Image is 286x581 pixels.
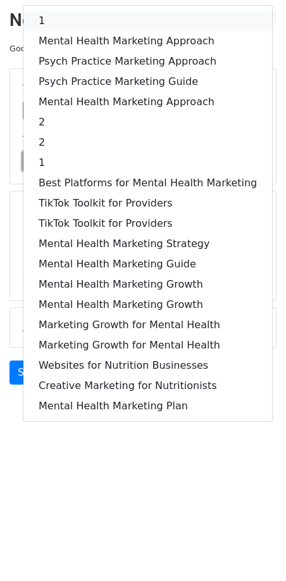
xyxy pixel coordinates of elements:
[9,10,277,31] h2: New Campaign
[23,335,272,355] a: Marketing Growth for Mental Health
[23,355,272,376] a: Websites for Nutrition Businesses
[23,112,272,132] a: 2
[223,520,286,581] iframe: Chat Widget
[23,72,272,92] a: Psych Practice Marketing Guide
[23,173,272,193] a: Best Platforms for Mental Health Marketing
[23,11,272,31] a: 1
[9,44,171,53] small: Google Sheet:
[23,92,272,112] a: Mental Health Marketing Approach
[23,193,272,214] a: TikTok Toolkit for Providers
[23,295,272,315] a: Mental Health Marketing Growth
[23,376,272,396] a: Creative Marketing for Nutritionists
[9,361,51,385] a: Send
[23,234,272,254] a: Mental Health Marketing Strategy
[23,132,272,153] a: 2
[23,214,272,234] a: TikTok Toolkit for Providers
[23,315,272,335] a: Marketing Growth for Mental Health
[23,274,272,295] a: Mental Health Marketing Growth
[23,254,272,274] a: Mental Health Marketing Guide
[23,51,272,72] a: Psych Practice Marketing Approach
[23,153,272,173] a: 1
[23,31,272,51] a: Mental Health Marketing Approach
[23,396,272,416] a: Mental Health Marketing Plan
